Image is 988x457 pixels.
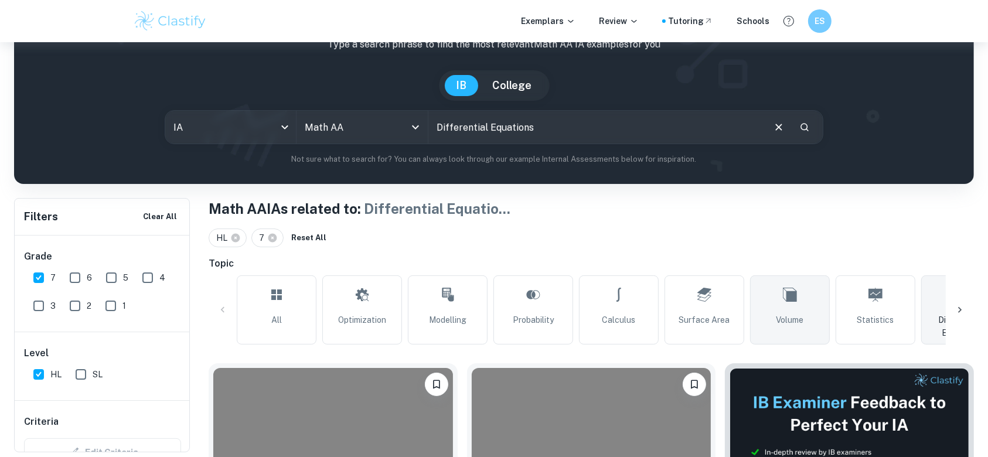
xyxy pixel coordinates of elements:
a: Schools [737,15,769,28]
button: Bookmark [683,373,706,396]
button: Search [795,117,815,137]
h6: ES [813,15,827,28]
span: HL [50,368,62,381]
button: Clear All [140,208,180,226]
span: All [271,313,282,326]
span: 4 [159,271,165,284]
p: Not sure what to search for? You can always look through our example Internal Assessments below f... [23,154,965,165]
h6: Criteria [24,415,59,429]
span: SL [93,368,103,381]
span: 6 [87,271,92,284]
h6: Grade [24,250,181,264]
span: 1 [122,299,126,312]
div: IA [165,111,296,144]
span: Probability [513,313,554,326]
p: Exemplars [521,15,575,28]
span: Optimization [338,313,386,326]
div: 7 [251,228,284,247]
h6: Filters [24,209,58,225]
a: Tutoring [668,15,713,28]
button: ES [808,9,832,33]
button: Bookmark [425,373,448,396]
button: Open [407,119,424,135]
button: Clear [768,116,790,138]
span: 7 [259,231,270,244]
p: Review [599,15,639,28]
button: IB [445,75,479,96]
button: College [481,75,544,96]
span: 5 [123,271,128,284]
span: Differential Equatio ... [364,200,510,217]
span: Modelling [429,313,466,326]
span: Volume [776,313,804,326]
span: 3 [50,299,56,312]
h6: Level [24,346,181,360]
span: Calculus [602,313,636,326]
div: HL [209,228,247,247]
span: 2 [87,299,91,312]
span: Statistics [857,313,894,326]
span: 7 [50,271,56,284]
p: Type a search phrase to find the most relevant Math AA IA examples for you [23,37,965,52]
button: Reset All [288,229,329,247]
button: Help and Feedback [779,11,799,31]
img: Clastify logo [133,9,207,33]
h1: Math AA IAs related to: [209,198,974,219]
span: Surface Area [679,313,730,326]
h6: Topic [209,257,974,271]
input: E.g. modelling a logo, player arrangements, shape of an egg... [428,111,763,144]
span: HL [216,231,233,244]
